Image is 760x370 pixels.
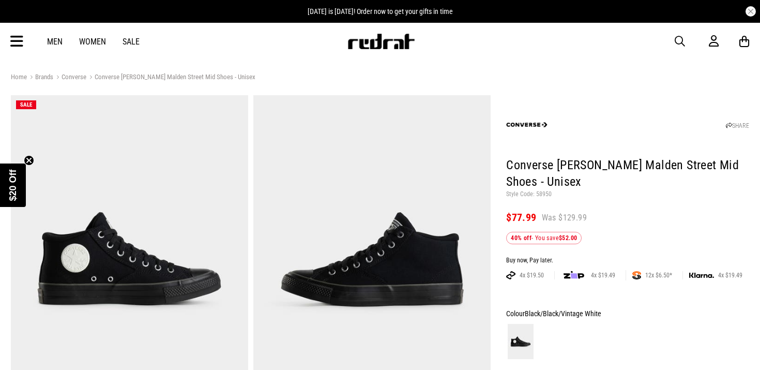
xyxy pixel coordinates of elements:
a: Sale [123,37,140,47]
img: KLARNA [689,273,714,278]
span: 4x $19.49 [714,271,747,279]
a: Women [79,37,106,47]
b: 40% off [511,234,531,242]
span: Black/Black/Vintage White [525,309,601,318]
div: Buy now, Pay later. [506,257,749,265]
div: - You save [506,232,582,244]
b: $52.00 [559,234,577,242]
button: Close teaser [24,155,34,166]
a: Converse [PERSON_NAME] Malden Street Mid Shoes - Unisex [86,73,255,83]
span: $77.99 [506,211,536,224]
img: Redrat logo [347,34,415,49]
span: $20 Off [8,169,18,201]
a: Converse [53,73,86,83]
img: zip [564,270,584,280]
span: Was $129.99 [542,212,587,224]
span: SALE [20,101,32,108]
a: Brands [27,73,53,83]
a: Home [11,73,27,81]
img: Converse [506,104,548,145]
span: [DATE] is [DATE]! Order now to get your gifts in time [308,7,453,16]
div: Colour [506,307,749,320]
h1: Converse [PERSON_NAME] Malden Street Mid Shoes - Unisex [506,157,749,190]
img: Black/Black/Vintage White [508,324,534,359]
span: 4x $19.49 [587,271,619,279]
img: AFTERPAY [506,271,515,279]
img: SPLITPAY [632,271,641,279]
p: Style Code: 58950 [506,190,749,199]
a: SHARE [726,122,749,129]
span: 4x $19.50 [515,271,548,279]
span: 12x $6.50* [641,271,676,279]
a: Men [47,37,63,47]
